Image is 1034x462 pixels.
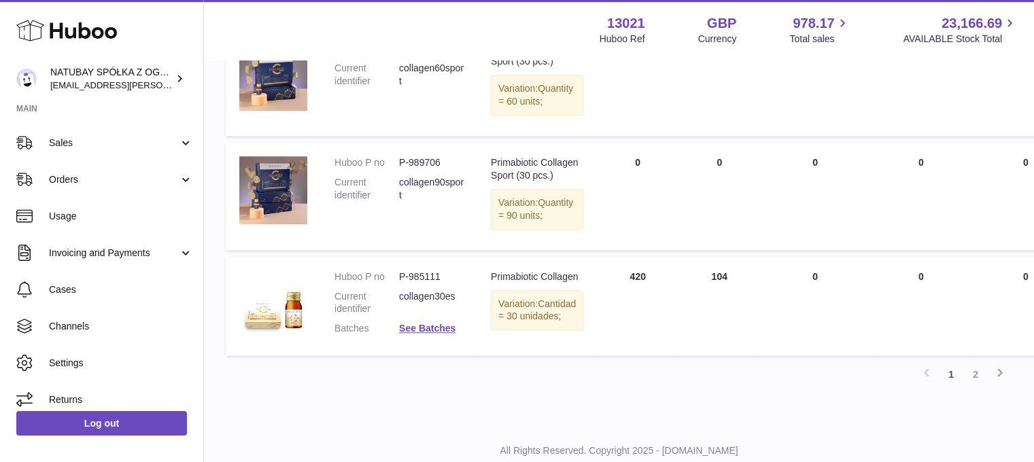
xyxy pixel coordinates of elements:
[942,14,1002,33] span: 23,166.69
[607,14,645,33] strong: 13021
[491,156,583,182] div: Primabiotic Collagen Sport (30 pcs.)
[600,33,645,46] div: Huboo Ref
[239,270,307,338] img: product image
[239,43,307,111] img: product image
[399,323,455,334] a: See Batches
[334,290,399,316] dt: Current identifier
[49,247,179,260] span: Invoicing and Payments
[597,143,678,250] td: 0
[49,210,193,223] span: Usage
[399,156,464,169] dd: P-989706
[707,14,736,33] strong: GBP
[49,393,193,406] span: Returns
[334,176,399,202] dt: Current identifier
[870,257,972,356] td: 0
[597,257,678,356] td: 420
[789,33,850,46] span: Total sales
[334,156,399,169] dt: Huboo P no
[49,137,179,149] span: Sales
[239,156,307,224] img: product image
[491,75,583,115] div: Variation:
[903,14,1018,46] a: 23,166.69 AVAILABLE Stock Total
[498,197,573,221] span: Quantity = 90 units;
[678,29,760,137] td: 0
[870,143,972,250] td: 0
[678,143,760,250] td: 0
[698,33,737,46] div: Currency
[334,270,399,283] dt: Huboo P no
[760,29,870,137] td: 0
[50,79,273,90] span: [EMAIL_ADDRESS][PERSON_NAME][DOMAIN_NAME]
[399,62,464,88] dd: collagen60sport
[963,362,988,387] a: 2
[1023,157,1029,168] span: 0
[939,362,963,387] a: 1
[16,69,37,89] img: kacper.antkowski@natubay.pl
[399,270,464,283] dd: P-985111
[498,298,576,322] span: Cantidad = 30 unidades;
[491,189,583,230] div: Variation:
[789,14,850,46] a: 978.17 Total sales
[49,173,179,186] span: Orders
[678,257,760,356] td: 104
[793,14,834,33] span: 978.17
[50,66,173,92] div: NATUBAY SPÓŁKA Z OGRANICZONĄ ODPOWIEDZIALNOŚCIĄ
[399,290,464,316] dd: collagen30es
[1023,271,1029,282] span: 0
[903,33,1018,46] span: AVAILABLE Stock Total
[334,322,399,335] dt: Batches
[870,29,972,137] td: 0
[760,143,870,250] td: 0
[49,357,193,370] span: Settings
[597,29,678,137] td: 0
[215,444,1023,457] p: All Rights Reserved. Copyright 2025 - [DOMAIN_NAME]
[334,62,399,88] dt: Current identifier
[491,290,583,331] div: Variation:
[491,270,583,283] div: Primabiotic Collagen
[49,320,193,333] span: Channels
[760,257,870,356] td: 0
[16,411,187,436] a: Log out
[399,176,464,202] dd: collagen90sport
[49,283,193,296] span: Cases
